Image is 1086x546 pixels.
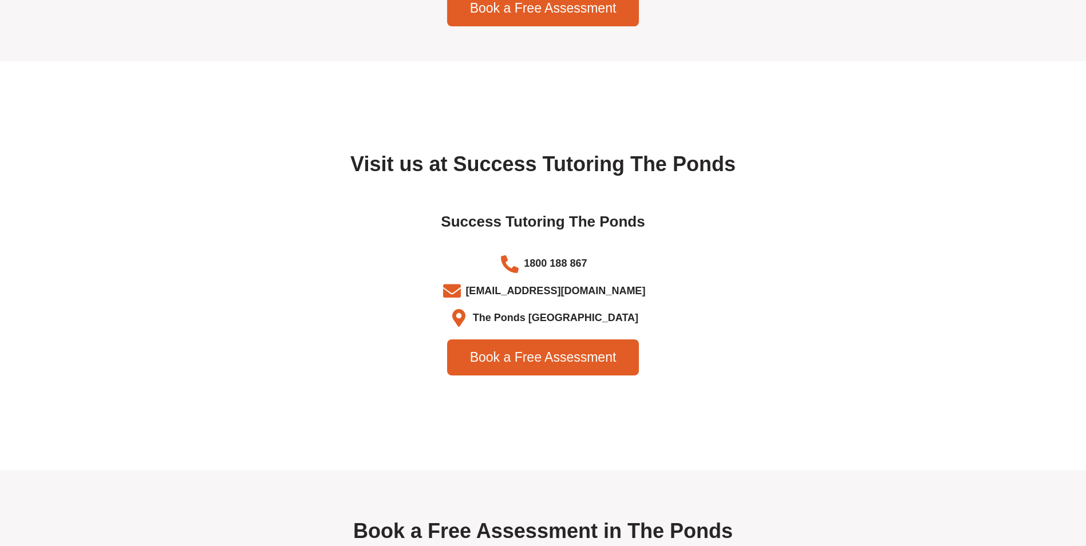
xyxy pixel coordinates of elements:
h2: Visit us at Success Tutoring The Ponds [223,151,864,178]
span: 1800 188 867 [521,254,587,273]
span: Book a Free Assessment [470,2,617,15]
h2: Book a Free Assessment in The Ponds [331,518,756,545]
iframe: Chat Widget [1029,491,1086,546]
h2: Success Tutoring The Ponds [228,212,858,232]
span: Book a Free Assessment [470,351,617,364]
span: [EMAIL_ADDRESS][DOMAIN_NAME] [463,282,645,300]
span: The Ponds [GEOGRAPHIC_DATA] [470,308,638,327]
a: Book a Free Assessment [447,339,639,375]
